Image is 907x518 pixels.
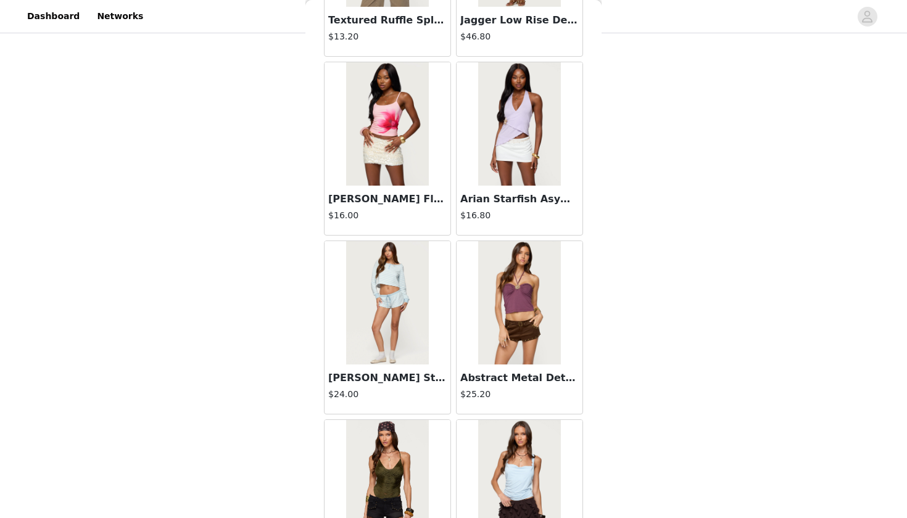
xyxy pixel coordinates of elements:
[346,241,428,364] img: Margret Striped Shorts
[460,13,579,28] h3: Jagger Low Rise Denim Shorts
[460,388,579,401] h4: $25.20
[460,371,579,385] h3: Abstract Metal Detail Halter Top
[328,192,447,207] h3: [PERSON_NAME] Flower Tank Top
[20,2,87,30] a: Dashboard
[346,62,428,186] img: Ashe Flower Tank Top
[460,209,579,222] h4: $16.80
[478,241,560,364] img: Abstract Metal Detail Halter Top
[460,192,579,207] h3: Arian Starfish Asymmetric Halter Top
[861,7,873,27] div: avatar
[460,30,579,43] h4: $46.80
[328,371,447,385] h3: [PERSON_NAME] Striped Shorts
[478,62,560,186] img: Arian Starfish Asymmetric Halter Top
[328,30,447,43] h4: $13.20
[328,388,447,401] h4: $24.00
[328,209,447,222] h4: $16.00
[89,2,151,30] a: Networks
[328,13,447,28] h3: Textured Ruffle Split Front Strapless Top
